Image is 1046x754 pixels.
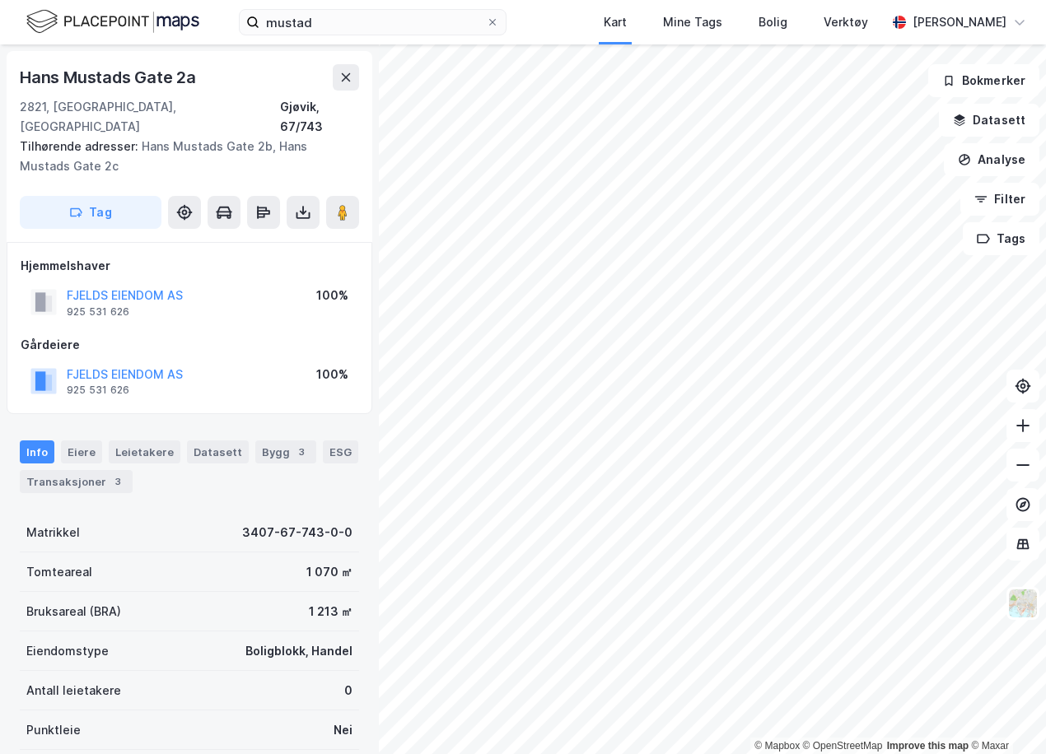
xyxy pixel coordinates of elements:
[26,562,92,582] div: Tomteareal
[21,256,358,276] div: Hjemmelshaver
[887,740,969,752] a: Improve this map
[26,7,199,36] img: logo.f888ab2527a4732fd821a326f86c7f29.svg
[61,440,102,463] div: Eiere
[964,675,1046,754] div: Kontrollprogram for chat
[939,104,1039,137] button: Datasett
[20,137,346,176] div: Hans Mustads Gate 2b, Hans Mustads Gate 2c
[187,440,249,463] div: Datasett
[344,681,353,700] div: 0
[293,444,310,460] div: 3
[964,675,1046,754] iframe: Chat Widget
[960,183,1039,216] button: Filter
[309,602,353,621] div: 1 213 ㎡
[21,335,358,355] div: Gårdeiere
[67,305,129,319] div: 925 531 626
[20,139,142,153] span: Tilhørende adresser:
[316,286,348,305] div: 100%
[316,365,348,384] div: 100%
[20,440,54,463] div: Info
[245,641,353,661] div: Boligblokk, Handel
[663,12,722,32] div: Mine Tags
[803,740,883,752] a: OpenStreetMap
[20,196,161,229] button: Tag
[259,10,486,35] input: Søk på adresse, matrikkel, gårdeiere, leietakere eller personer
[110,473,126,490] div: 3
[334,720,353,740] div: Nei
[323,440,358,463] div: ESG
[1007,588,1039,619] img: Z
[280,97,359,137] div: Gjøvik, 67/743
[20,97,280,137] div: 2821, [GEOGRAPHIC_DATA], [GEOGRAPHIC_DATA]
[306,562,353,582] div: 1 070 ㎡
[242,523,353,542] div: 3407-67-743-0-0
[26,681,121,700] div: Antall leietakere
[109,440,180,463] div: Leietakere
[26,641,109,661] div: Eiendomstype
[67,384,129,397] div: 925 531 626
[26,602,121,621] div: Bruksareal (BRA)
[754,740,800,752] a: Mapbox
[824,12,868,32] div: Verktøy
[20,64,199,91] div: Hans Mustads Gate 2a
[944,143,1039,176] button: Analyse
[255,440,316,463] div: Bygg
[26,720,81,740] div: Punktleie
[759,12,787,32] div: Bolig
[928,64,1039,97] button: Bokmerker
[26,523,80,542] div: Matrikkel
[604,12,627,32] div: Kart
[20,470,133,493] div: Transaksjoner
[963,222,1039,255] button: Tags
[913,12,1006,32] div: [PERSON_NAME]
